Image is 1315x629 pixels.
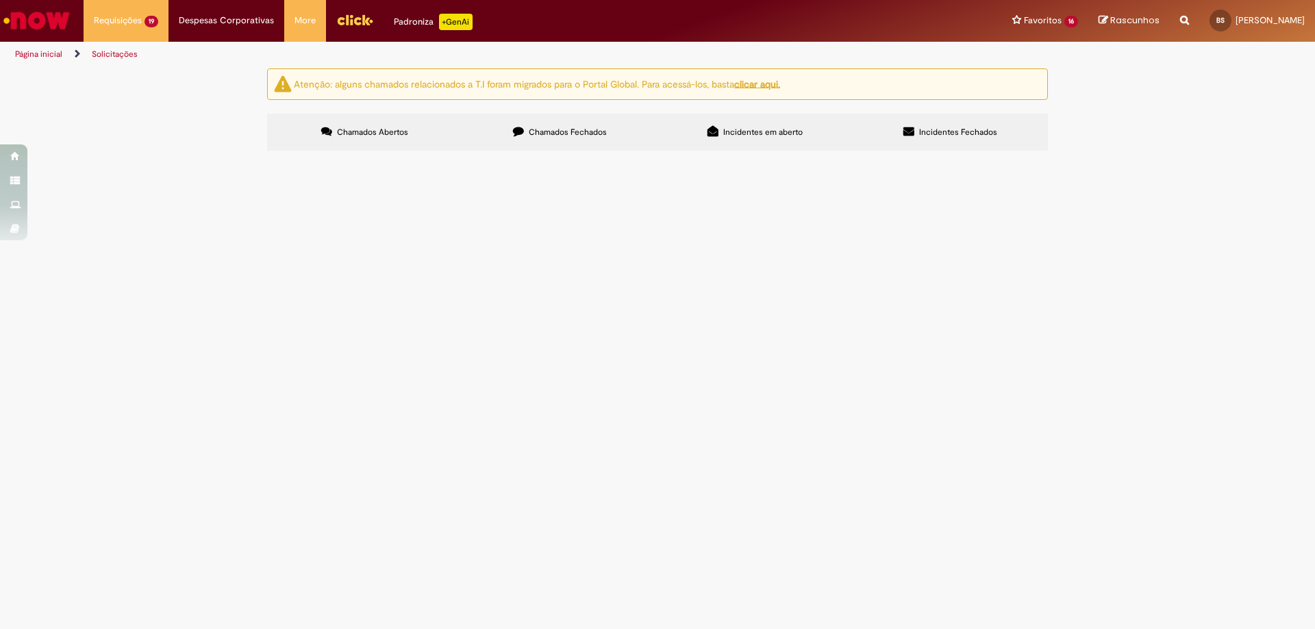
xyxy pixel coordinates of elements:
[734,77,780,90] a: clicar aqui.
[394,14,473,30] div: Padroniza
[1236,14,1305,26] span: [PERSON_NAME]
[1110,14,1160,27] span: Rascunhos
[336,10,373,30] img: click_logo_yellow_360x200.png
[179,14,274,27] span: Despesas Corporativas
[295,14,316,27] span: More
[723,127,803,138] span: Incidentes em aberto
[337,127,408,138] span: Chamados Abertos
[94,14,142,27] span: Requisições
[529,127,607,138] span: Chamados Fechados
[1024,14,1062,27] span: Favoritos
[919,127,997,138] span: Incidentes Fechados
[145,16,158,27] span: 19
[439,14,473,30] p: +GenAi
[1064,16,1078,27] span: 16
[1216,16,1225,25] span: BS
[1099,14,1160,27] a: Rascunhos
[294,77,780,90] ng-bind-html: Atenção: alguns chamados relacionados a T.I foram migrados para o Portal Global. Para acessá-los,...
[10,42,866,67] ul: Trilhas de página
[92,49,138,60] a: Solicitações
[1,7,72,34] img: ServiceNow
[15,49,62,60] a: Página inicial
